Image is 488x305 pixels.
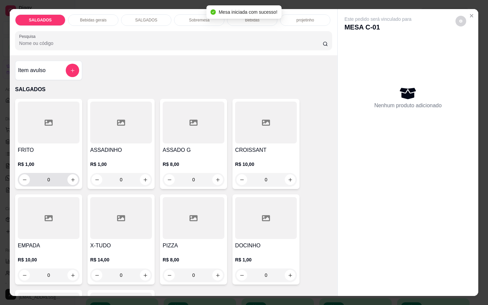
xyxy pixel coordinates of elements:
[19,174,30,185] button: decrease-product-quantity
[211,9,216,15] span: check-circle
[164,174,175,185] button: decrease-product-quantity
[235,256,297,263] p: R$ 1,00
[140,174,151,185] button: increase-product-quantity
[18,66,46,74] h4: Item avulso
[296,17,314,23] p: projetinho
[163,256,224,263] p: R$ 8,00
[135,17,157,23] p: SALGADOS
[235,242,297,250] h4: DOCINHO
[29,17,52,23] p: SALGADOS
[92,174,102,185] button: decrease-product-quantity
[163,146,224,154] h4: ASSADO G
[344,22,412,32] p: MESA C-01
[90,146,152,154] h4: ASSADINHO
[19,270,30,281] button: decrease-product-quantity
[90,161,152,168] p: R$ 1,00
[19,34,38,39] label: Pesquisa
[212,270,223,281] button: increase-product-quantity
[374,102,442,110] p: Nenhum produto adicionado
[80,17,106,23] p: Bebidas gerais
[140,270,151,281] button: increase-product-quantity
[236,174,247,185] button: decrease-product-quantity
[18,161,79,168] p: R$ 1,00
[189,17,209,23] p: Sobremesa
[163,242,224,250] h4: PIZZA
[163,161,224,168] p: R$ 8,00
[285,270,295,281] button: increase-product-quantity
[67,174,78,185] button: increase-product-quantity
[90,242,152,250] h4: X-TUDO
[285,174,295,185] button: increase-product-quantity
[212,174,223,185] button: increase-product-quantity
[92,270,102,281] button: decrease-product-quantity
[344,16,412,22] p: Este pedido será vinculado para
[164,270,175,281] button: decrease-product-quantity
[18,242,79,250] h4: EMPADA
[18,256,79,263] p: R$ 10,00
[15,85,332,94] p: SALGADOS
[466,10,477,21] button: Close
[455,16,466,26] button: decrease-product-quantity
[66,64,79,77] button: add-separate-item
[18,146,79,154] h4: FRITO
[67,270,78,281] button: increase-product-quantity
[235,146,297,154] h4: CROISSANT
[236,270,247,281] button: decrease-product-quantity
[219,9,277,15] span: Mesa iniciada com sucesso!
[19,40,323,47] input: Pesquisa
[90,256,152,263] p: R$ 14,00
[235,161,297,168] p: R$ 10,00
[245,17,259,23] p: Bebidas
